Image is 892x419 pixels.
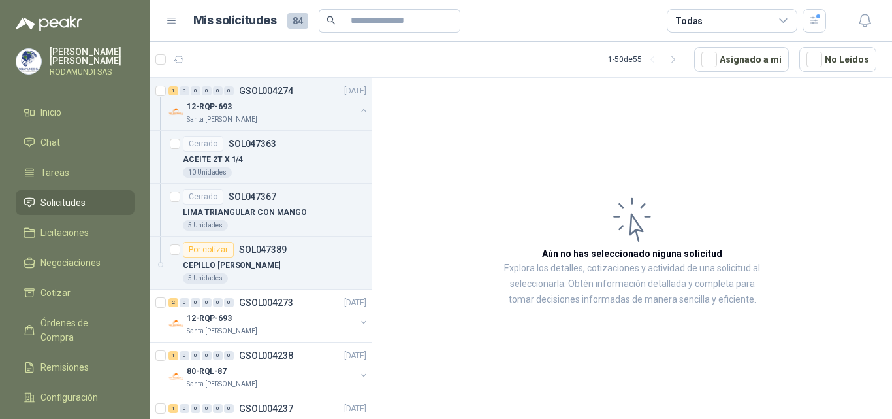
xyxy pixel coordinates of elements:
[694,47,789,72] button: Asignado a mi
[16,130,135,155] a: Chat
[224,298,234,307] div: 0
[213,351,223,360] div: 0
[799,47,876,72] button: No Leídos
[675,14,703,28] div: Todas
[168,295,369,337] a: 2 0 0 0 0 0 GSOL004273[DATE] Company Logo12-RQP-693Santa [PERSON_NAME]
[16,310,135,350] a: Órdenes de Compra
[16,220,135,245] a: Licitaciones
[224,351,234,360] div: 0
[40,105,61,120] span: Inicio
[344,85,366,97] p: [DATE]
[202,298,212,307] div: 0
[202,351,212,360] div: 0
[183,154,243,166] p: ACEITE 2T X 1/4
[344,403,366,415] p: [DATE]
[168,298,178,307] div: 2
[50,47,135,65] p: [PERSON_NAME] [PERSON_NAME]
[180,351,189,360] div: 0
[16,100,135,125] a: Inicio
[180,86,189,95] div: 0
[191,351,200,360] div: 0
[202,86,212,95] div: 0
[16,385,135,410] a: Configuración
[16,280,135,305] a: Cotizar
[287,13,308,29] span: 84
[40,135,60,150] span: Chat
[187,312,232,325] p: 12-RQP-693
[168,86,178,95] div: 1
[168,316,184,331] img: Company Logo
[16,160,135,185] a: Tareas
[40,286,71,300] span: Cotizar
[40,360,89,375] span: Remisiones
[183,242,234,258] div: Por cotizar
[608,49,684,70] div: 1 - 50 de 55
[239,245,287,254] p: SOL047389
[16,190,135,215] a: Solicitudes
[213,298,223,307] div: 0
[183,273,228,284] div: 5 Unidades
[40,256,101,270] span: Negociaciones
[168,369,184,384] img: Company Logo
[40,316,122,344] span: Órdenes de Compra
[168,404,178,413] div: 1
[168,104,184,120] img: Company Logo
[229,139,276,148] p: SOL047363
[229,192,276,201] p: SOL047367
[40,226,89,240] span: Licitaciones
[239,404,293,413] p: GSOL004237
[239,298,293,307] p: GSOL004273
[183,220,228,231] div: 5 Unidades
[542,246,722,261] h3: Aún no has seleccionado niguna solicitud
[344,350,366,362] p: [DATE]
[327,16,336,25] span: search
[224,86,234,95] div: 0
[168,83,369,125] a: 1 0 0 0 0 0 GSOL004274[DATE] Company Logo12-RQP-693Santa [PERSON_NAME]
[180,298,189,307] div: 0
[503,261,761,308] p: Explora los detalles, cotizaciones y actividad de una solicitud al seleccionarla. Obtén informaci...
[187,326,257,337] p: Santa [PERSON_NAME]
[150,184,372,237] a: CerradoSOL047367LIMA TRIANGULAR CON MANGO5 Unidades
[16,250,135,275] a: Negociaciones
[168,348,369,390] a: 1 0 0 0 0 0 GSOL004238[DATE] Company Logo80-RQL-87Santa [PERSON_NAME]
[168,351,178,360] div: 1
[16,355,135,380] a: Remisiones
[16,16,82,31] img: Logo peakr
[239,351,293,360] p: GSOL004238
[239,86,293,95] p: GSOL004274
[183,189,223,205] div: Cerrado
[150,237,372,290] a: Por cotizarSOL047389CEPILLO [PERSON_NAME]5 Unidades
[183,260,280,272] p: CEPILLO [PERSON_NAME]
[183,207,307,219] p: LIMA TRIANGULAR CON MANGO
[187,379,257,390] p: Santa [PERSON_NAME]
[187,114,257,125] p: Santa [PERSON_NAME]
[50,68,135,76] p: RODAMUNDI SAS
[40,165,69,180] span: Tareas
[191,404,200,413] div: 0
[191,86,200,95] div: 0
[224,404,234,413] div: 0
[16,49,41,74] img: Company Logo
[180,404,189,413] div: 0
[187,365,227,378] p: 80-RQL-87
[183,167,232,178] div: 10 Unidades
[40,390,98,405] span: Configuración
[183,136,223,152] div: Cerrado
[213,86,223,95] div: 0
[187,101,232,113] p: 12-RQP-693
[202,404,212,413] div: 0
[213,404,223,413] div: 0
[193,11,277,30] h1: Mis solicitudes
[40,195,86,210] span: Solicitudes
[344,297,366,309] p: [DATE]
[191,298,200,307] div: 0
[150,131,372,184] a: CerradoSOL047363ACEITE 2T X 1/410 Unidades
